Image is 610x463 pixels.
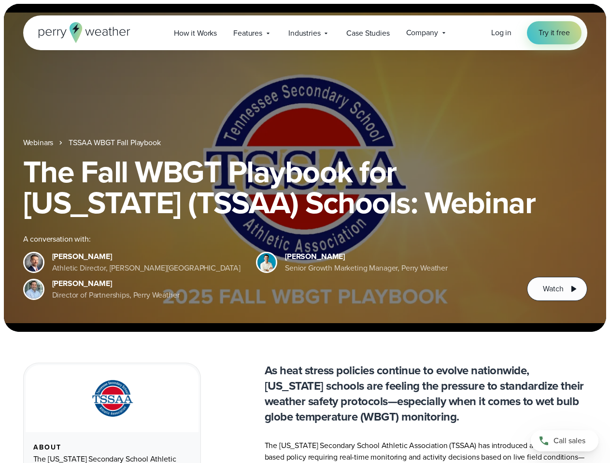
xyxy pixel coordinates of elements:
[491,27,511,39] a: Log in
[52,278,180,289] div: [PERSON_NAME]
[527,277,587,301] button: Watch
[23,137,587,149] nav: Breadcrumb
[265,363,587,424] p: As heat stress policies continue to evolve nationwide, [US_STATE] schools are feeling the pressur...
[338,23,397,43] a: Case Studies
[80,377,144,421] img: TSSAA-Tennessee-Secondary-School-Athletic-Association.svg
[23,137,54,149] a: Webinars
[406,27,438,39] span: Company
[543,283,563,295] span: Watch
[52,289,180,301] div: Director of Partnerships, Perry Weather
[233,27,262,39] span: Features
[346,27,389,39] span: Case Studies
[491,27,511,38] span: Log in
[257,253,276,272] img: Spencer Patton, Perry Weather
[285,251,448,262] div: [PERSON_NAME]
[33,444,191,451] div: About
[52,262,241,274] div: Athletic Director, [PERSON_NAME][GEOGRAPHIC_DATA]
[288,27,320,39] span: Industries
[539,27,569,39] span: Try it free
[52,251,241,262] div: [PERSON_NAME]
[531,430,598,451] a: Call sales
[69,137,160,149] a: TSSAA WBGT Fall Playbook
[527,21,581,44] a: Try it free
[25,280,43,299] img: Jeff Wood
[553,435,585,447] span: Call sales
[174,27,217,39] span: How it Works
[166,23,225,43] a: How it Works
[23,156,587,218] h1: The Fall WBGT Playbook for [US_STATE] (TSSAA) Schools: Webinar
[25,253,43,272] img: Brian Wyatt
[285,262,448,274] div: Senior Growth Marketing Manager, Perry Weather
[23,233,512,245] div: A conversation with:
